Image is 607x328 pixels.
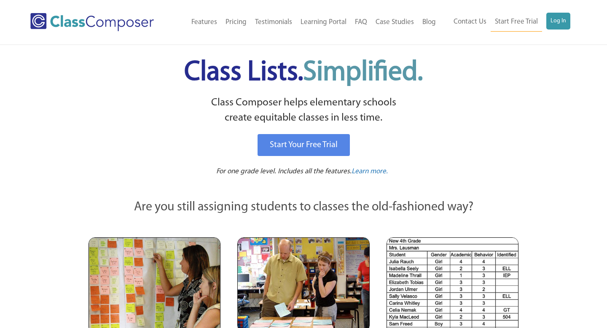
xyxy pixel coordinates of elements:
[303,59,423,86] span: Simplified.
[87,95,520,126] p: Class Composer helps elementary schools create equitable classes in less time.
[173,13,440,32] nav: Header Menu
[352,168,388,175] span: Learn more.
[258,134,350,156] a: Start Your Free Trial
[351,13,371,32] a: FAQ
[184,59,423,86] span: Class Lists.
[187,13,221,32] a: Features
[270,141,338,149] span: Start Your Free Trial
[89,198,518,217] p: Are you still assigning students to classes the old-fashioned way?
[221,13,251,32] a: Pricing
[418,13,440,32] a: Blog
[449,13,491,31] a: Contact Us
[440,13,570,32] nav: Header Menu
[216,168,352,175] span: For one grade level. Includes all the features.
[352,167,388,177] a: Learn more.
[546,13,570,30] a: Log In
[491,13,542,32] a: Start Free Trial
[30,13,154,31] img: Class Composer
[296,13,351,32] a: Learning Portal
[371,13,418,32] a: Case Studies
[251,13,296,32] a: Testimonials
